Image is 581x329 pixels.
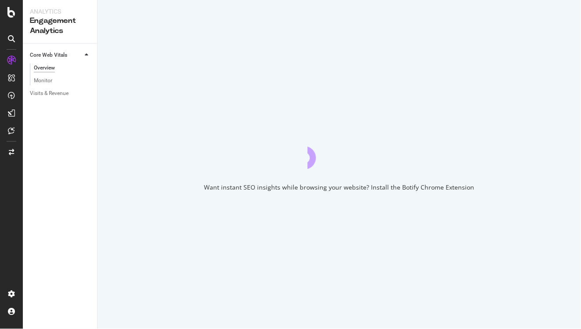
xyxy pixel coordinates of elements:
[308,137,371,169] div: animation
[30,89,91,98] a: Visits & Revenue
[30,51,82,60] a: Core Web Vitals
[204,183,475,192] div: Want instant SEO insights while browsing your website? Install the Botify Chrome Extension
[34,63,55,73] div: Overview
[30,89,69,98] div: Visits & Revenue
[34,76,52,85] div: Monitor
[30,16,90,36] div: Engagement Analytics
[30,7,90,16] div: Analytics
[34,63,91,73] a: Overview
[34,76,91,85] a: Monitor
[30,51,67,60] div: Core Web Vitals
